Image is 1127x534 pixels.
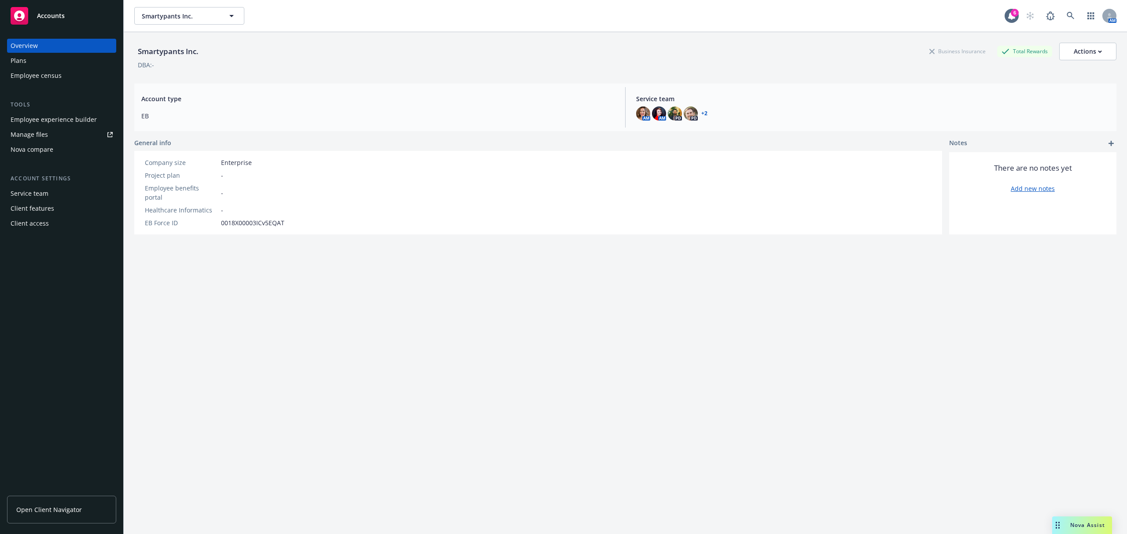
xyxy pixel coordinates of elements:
[11,128,48,142] div: Manage files
[7,113,116,127] a: Employee experience builder
[145,158,217,167] div: Company size
[7,143,116,157] a: Nova compare
[997,46,1052,57] div: Total Rewards
[221,205,223,215] span: -
[11,113,97,127] div: Employee experience builder
[684,106,698,121] img: photo
[1082,7,1100,25] a: Switch app
[636,94,1109,103] span: Service team
[145,183,217,202] div: Employee benefits portal
[16,505,82,514] span: Open Client Navigator
[145,205,217,215] div: Healthcare Informatics
[138,60,154,69] div: DBA: -
[7,187,116,201] a: Service team
[7,4,116,28] a: Accounts
[134,7,244,25] button: Smartypants Inc.
[221,218,284,227] span: 0018X00003ICv5EQAT
[7,128,116,142] a: Manage files
[11,69,62,83] div: Employee census
[1070,521,1105,529] span: Nova Assist
[142,11,218,21] span: Smartypants Inc.
[11,201,54,216] div: Client features
[7,100,116,109] div: Tools
[11,216,49,230] div: Client access
[668,106,682,121] img: photo
[11,54,26,68] div: Plans
[1052,516,1063,534] div: Drag to move
[1062,7,1079,25] a: Search
[1011,9,1019,17] div: 6
[7,174,116,183] div: Account settings
[994,163,1072,173] span: There are no notes yet
[1021,7,1039,25] a: Start snowing
[1011,184,1055,193] a: Add new notes
[1074,43,1102,60] div: Actions
[221,188,223,198] span: -
[221,158,252,167] span: Enterprise
[949,138,967,149] span: Notes
[1042,7,1059,25] a: Report a Bug
[1059,43,1116,60] button: Actions
[7,54,116,68] a: Plans
[925,46,990,57] div: Business Insurance
[7,216,116,230] a: Client access
[7,201,116,216] a: Client features
[141,111,615,121] span: EB
[7,39,116,53] a: Overview
[145,171,217,180] div: Project plan
[7,69,116,83] a: Employee census
[652,106,666,121] img: photo
[11,39,38,53] div: Overview
[37,12,65,19] span: Accounts
[221,171,223,180] span: -
[701,111,707,116] a: +2
[636,106,650,121] img: photo
[11,187,48,201] div: Service team
[141,94,615,103] span: Account type
[11,143,53,157] div: Nova compare
[145,218,217,227] div: EB Force ID
[1052,516,1112,534] button: Nova Assist
[134,46,202,57] div: Smartypants Inc.
[134,138,171,147] span: General info
[1106,138,1116,149] a: add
